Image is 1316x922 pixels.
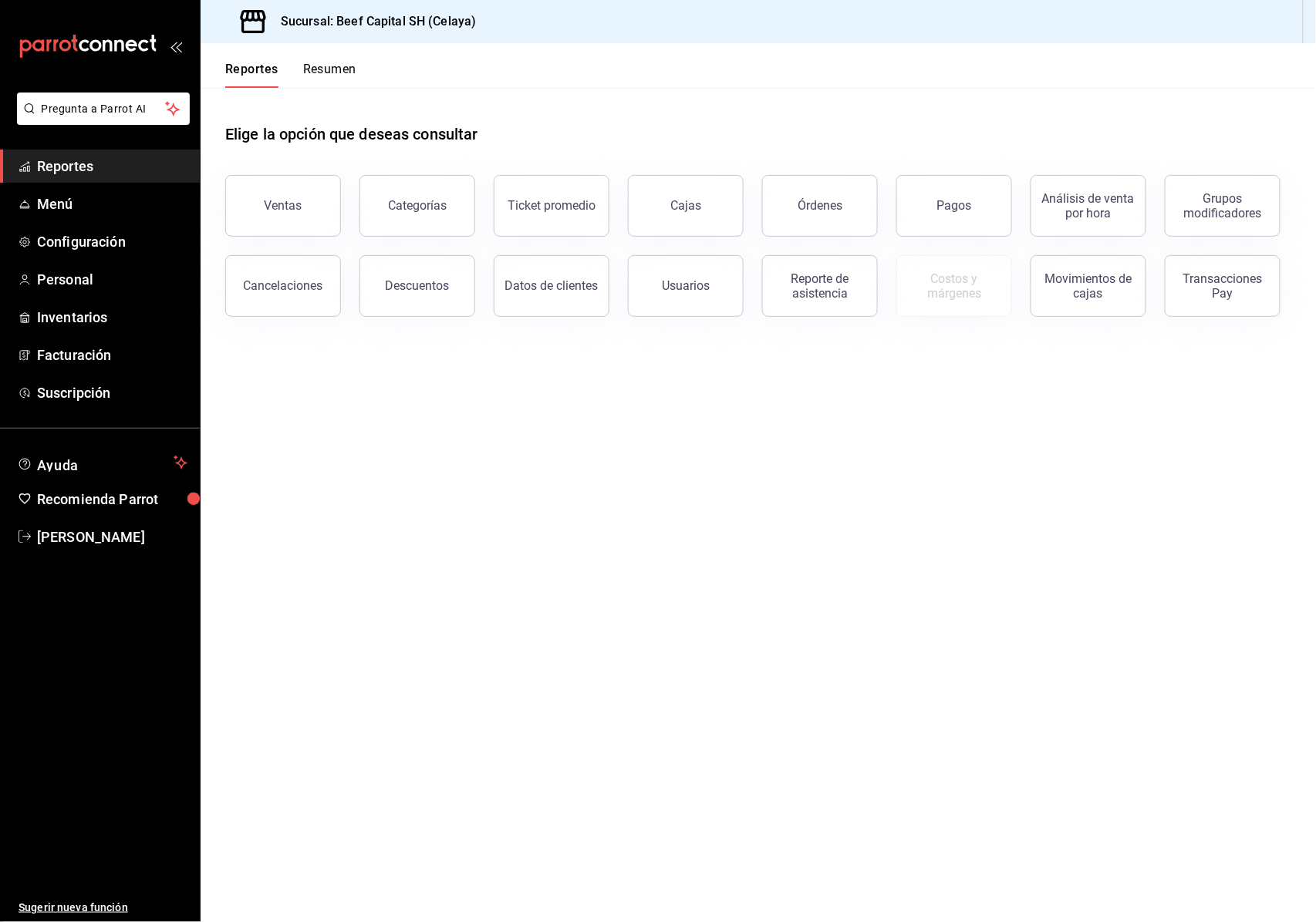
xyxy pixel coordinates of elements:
[1175,271,1270,301] div: Transacciones Pay
[37,345,187,365] span: Facturación
[265,198,302,213] div: Ventas
[494,175,609,237] button: Ticket promedio
[11,112,190,128] a: Pregunta a Parrot AI
[1165,255,1281,317] button: Transacciones Pay
[762,255,878,317] button: Reporte de asistencia
[37,527,187,547] span: [PERSON_NAME]
[906,271,1002,301] div: Costos y márgenes
[937,198,972,213] div: Pagos
[670,198,701,213] div: Cajas
[37,382,187,403] span: Suscripción
[1041,271,1136,301] div: Movimientos de cajas
[225,62,356,88] div: navigation tabs
[1031,175,1146,237] button: Análisis de venta por hora
[896,175,1012,237] button: Pagos
[505,278,599,293] div: Datos de clientes
[37,193,187,214] span: Menú
[388,198,447,213] div: Categorías
[386,278,450,293] div: Descuentos
[42,101,166,117] span: Pregunta a Parrot AI
[1031,255,1146,317] button: Movimientos de cajas
[1165,175,1281,237] button: Grupos modificadores
[1175,191,1270,220] div: Grupos modificadores
[359,175,475,237] button: Categorías
[798,198,842,213] div: Órdenes
[628,255,744,317] button: Usuarios
[628,175,744,237] button: Cajas
[762,175,878,237] button: Órdenes
[37,307,187,328] span: Inventarios
[37,231,187,252] span: Configuración
[662,278,710,293] div: Usuarios
[303,62,356,88] button: Resumen
[37,453,167,472] span: Ayuda
[508,198,596,213] div: Ticket promedio
[225,175,341,237] button: Ventas
[225,255,341,317] button: Cancelaciones
[772,271,868,301] div: Reporte de asistencia
[37,156,187,177] span: Reportes
[19,900,187,916] span: Sugerir nueva función
[494,255,609,317] button: Datos de clientes
[225,62,278,88] button: Reportes
[170,40,182,52] button: open_drawer_menu
[896,255,1012,317] button: Contrata inventarios para ver este reporte
[1041,191,1136,220] div: Análisis de venta por hora
[37,269,187,290] span: Personal
[225,123,478,146] h1: Elige la opción que deseas consultar
[37,489,187,510] span: Recomienda Parrot
[359,255,475,317] button: Descuentos
[244,278,323,293] div: Cancelaciones
[268,12,476,31] h3: Sucursal: Beef Capital SH (Celaya)
[17,93,190,125] button: Pregunta a Parrot AI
